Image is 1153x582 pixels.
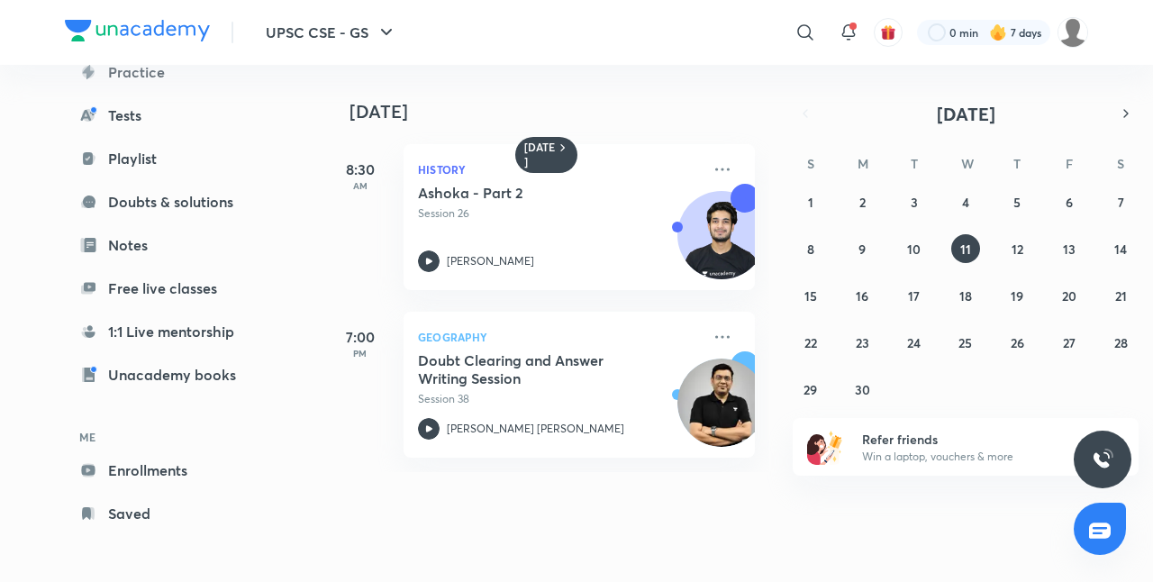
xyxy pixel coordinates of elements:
[859,194,866,211] abbr: June 2, 2025
[848,234,876,263] button: June 9, 2025
[524,141,556,169] h6: [DATE]
[1012,241,1023,258] abbr: June 12, 2025
[1106,234,1135,263] button: June 14, 2025
[848,281,876,310] button: June 16, 2025
[1063,241,1076,258] abbr: June 13, 2025
[796,187,825,216] button: June 1, 2025
[804,334,817,351] abbr: June 22, 2025
[65,184,274,220] a: Doubts & solutions
[880,24,896,41] img: avatar
[900,234,929,263] button: June 10, 2025
[1058,17,1088,48] img: Akhila
[951,234,980,263] button: June 11, 2025
[803,381,817,398] abbr: June 29, 2025
[858,155,868,172] abbr: Monday
[796,234,825,263] button: June 8, 2025
[908,287,920,305] abbr: June 17, 2025
[1092,449,1113,470] img: ttu
[447,253,534,269] p: [PERSON_NAME]
[447,421,624,437] p: [PERSON_NAME] [PERSON_NAME]
[324,159,396,180] h5: 8:30
[1106,328,1135,357] button: June 28, 2025
[796,375,825,404] button: June 29, 2025
[848,187,876,216] button: June 2, 2025
[911,155,918,172] abbr: Tuesday
[1114,334,1128,351] abbr: June 28, 2025
[900,187,929,216] button: June 3, 2025
[65,496,274,532] a: Saved
[855,381,870,398] abbr: June 30, 2025
[804,287,817,305] abbr: June 15, 2025
[907,241,921,258] abbr: June 10, 2025
[1117,155,1124,172] abbr: Saturday
[65,97,274,133] a: Tests
[1063,334,1076,351] abbr: June 27, 2025
[907,334,921,351] abbr: June 24, 2025
[65,422,274,452] h6: ME
[808,194,813,211] abbr: June 1, 2025
[951,281,980,310] button: June 18, 2025
[418,159,701,180] p: History
[65,314,274,350] a: 1:1 Live mentorship
[856,287,868,305] abbr: June 16, 2025
[862,449,1084,465] p: Win a laptop, vouchers & more
[678,201,765,287] img: Avatar
[65,270,274,306] a: Free live classes
[1055,234,1084,263] button: June 13, 2025
[1003,234,1031,263] button: June 12, 2025
[848,328,876,357] button: June 23, 2025
[1055,328,1084,357] button: June 27, 2025
[858,241,866,258] abbr: June 9, 2025
[324,180,396,191] p: AM
[807,155,814,172] abbr: Sunday
[962,194,969,211] abbr: June 4, 2025
[1003,187,1031,216] button: June 5, 2025
[418,184,642,202] h5: Ashoka - Part 2
[961,155,974,172] abbr: Wednesday
[959,287,972,305] abbr: June 18, 2025
[65,227,274,263] a: Notes
[900,328,929,357] button: June 24, 2025
[418,351,642,387] h5: Doubt Clearing and Answer Writing Session
[1062,287,1076,305] abbr: June 20, 2025
[1013,194,1021,211] abbr: June 5, 2025
[65,141,274,177] a: Playlist
[807,241,814,258] abbr: June 8, 2025
[1055,281,1084,310] button: June 20, 2025
[911,194,918,211] abbr: June 3, 2025
[418,391,701,407] p: Session 38
[960,241,971,258] abbr: June 11, 2025
[418,205,701,222] p: Session 26
[1011,334,1024,351] abbr: June 26, 2025
[1106,187,1135,216] button: June 7, 2025
[324,326,396,348] h5: 7:00
[862,430,1084,449] h6: Refer friends
[418,326,701,348] p: Geography
[255,14,408,50] button: UPSC CSE - GS
[951,187,980,216] button: June 4, 2025
[1003,281,1031,310] button: June 19, 2025
[1013,155,1021,172] abbr: Thursday
[65,20,210,41] img: Company Logo
[65,452,274,488] a: Enrollments
[818,101,1113,126] button: [DATE]
[951,328,980,357] button: June 25, 2025
[1003,328,1031,357] button: June 26, 2025
[989,23,1007,41] img: streak
[1115,287,1127,305] abbr: June 21, 2025
[65,20,210,46] a: Company Logo
[65,54,274,90] a: Practice
[796,281,825,310] button: June 15, 2025
[1066,155,1073,172] abbr: Friday
[874,18,903,47] button: avatar
[1118,194,1124,211] abbr: June 7, 2025
[807,429,843,465] img: referral
[937,102,995,126] span: [DATE]
[1114,241,1127,258] abbr: June 14, 2025
[1055,187,1084,216] button: June 6, 2025
[796,328,825,357] button: June 22, 2025
[65,357,274,393] a: Unacademy books
[900,281,929,310] button: June 17, 2025
[1011,287,1023,305] abbr: June 19, 2025
[324,348,396,359] p: PM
